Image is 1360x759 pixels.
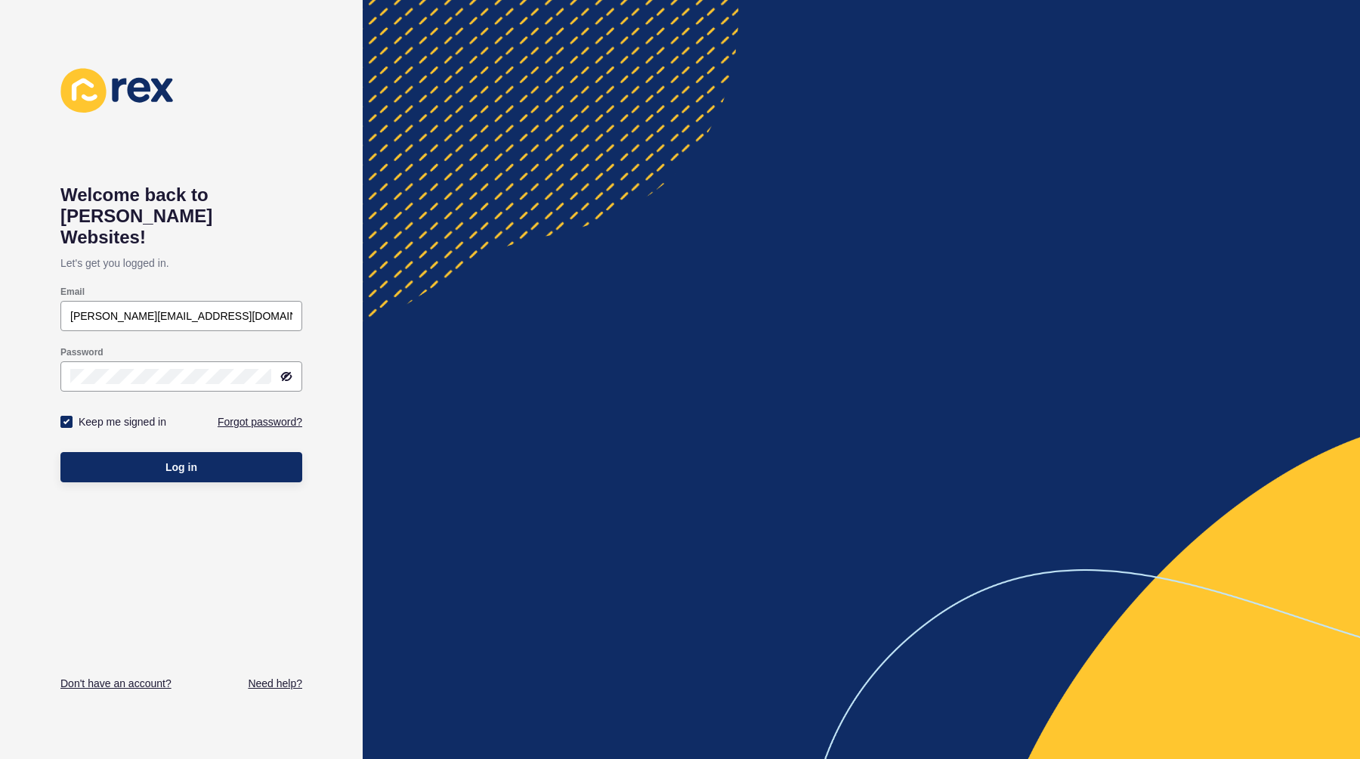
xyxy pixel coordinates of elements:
[70,308,292,324] input: e.g. name@company.com
[218,414,302,429] a: Forgot password?
[248,676,302,691] a: Need help?
[60,248,302,278] p: Let's get you logged in.
[60,184,302,248] h1: Welcome back to [PERSON_NAME] Websites!
[60,452,302,482] button: Log in
[60,346,104,358] label: Password
[60,286,85,298] label: Email
[79,414,166,429] label: Keep me signed in
[60,676,172,691] a: Don't have an account?
[165,460,197,475] span: Log in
